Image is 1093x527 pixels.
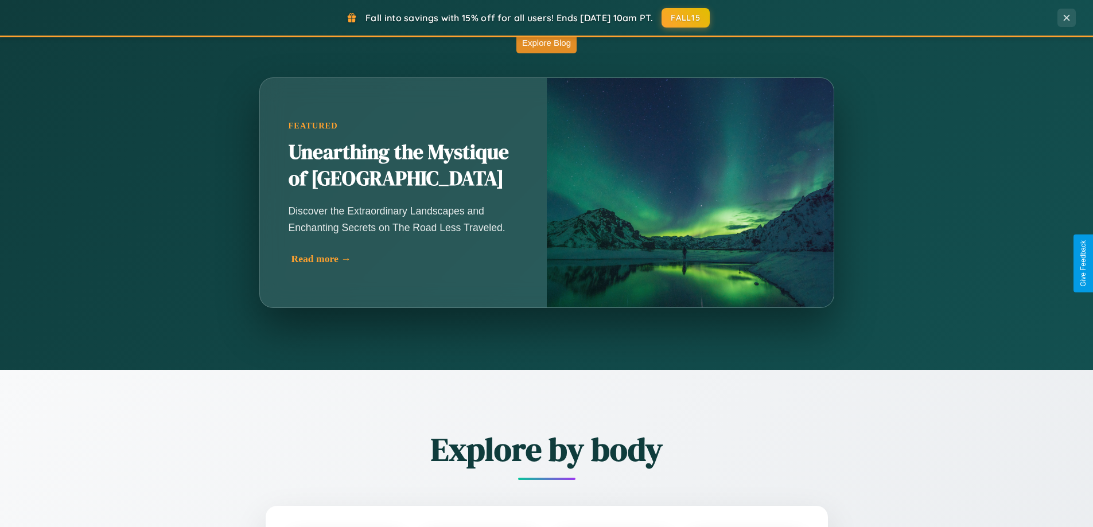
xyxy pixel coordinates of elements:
[289,139,518,192] h2: Unearthing the Mystique of [GEOGRAPHIC_DATA]
[662,8,710,28] button: FALL15
[365,12,653,24] span: Fall into savings with 15% off for all users! Ends [DATE] 10am PT.
[1079,240,1087,287] div: Give Feedback
[289,121,518,131] div: Featured
[516,32,577,53] button: Explore Blog
[289,203,518,235] p: Discover the Extraordinary Landscapes and Enchanting Secrets on The Road Less Traveled.
[203,427,891,471] h2: Explore by body
[291,253,521,265] div: Read more →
